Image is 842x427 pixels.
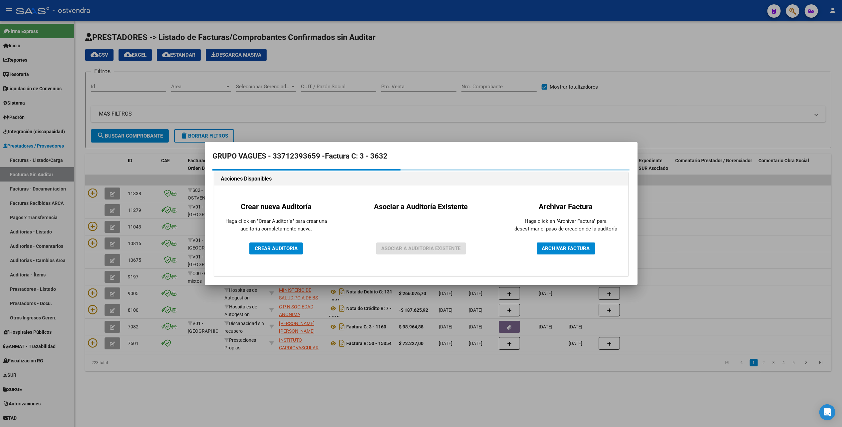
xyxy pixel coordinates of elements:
button: ARCHIVAR FACTURA [537,242,595,254]
h2: GRUPO VAGUES - 33712393659 - [213,150,630,163]
h2: Crear nueva Auditoría [225,201,328,212]
strong: Factura C: 3 - 3632 [325,152,388,160]
span: CREAR AUDITORIA [255,245,298,251]
span: ARCHIVAR FACTURA [542,245,590,251]
p: Haga click en "Archivar Factura" para desestimar el paso de creación de la auditoría [514,217,618,232]
button: ASOCIAR A AUDITORIA EXISTENTE [376,242,466,254]
p: Haga click en "Crear Auditoría" para crear una auditoría completamente nueva. [225,217,328,232]
h2: Archivar Factura [514,201,618,212]
span: ASOCIAR A AUDITORIA EXISTENTE [382,245,461,251]
h2: Asociar a Auditoría Existente [374,201,468,212]
div: Open Intercom Messenger [819,404,835,420]
h1: Acciones Disponibles [221,175,621,183]
button: CREAR AUDITORIA [249,242,303,254]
